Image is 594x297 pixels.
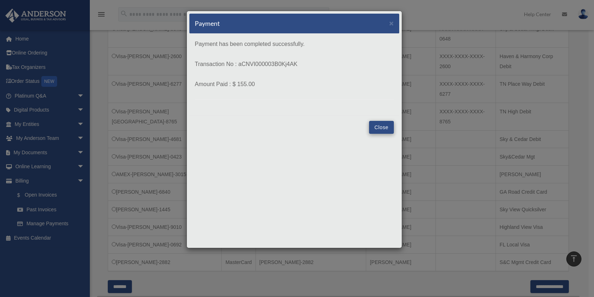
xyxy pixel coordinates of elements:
[369,121,394,134] button: Close
[389,19,394,27] button: Close
[389,19,394,27] span: ×
[195,39,394,49] p: Payment has been completed successfully.
[195,59,394,69] p: Transaction No : aCNVI000003B0Kj4AK
[195,79,394,89] p: Amount Paid : $ 155.00
[195,19,220,28] h5: Payment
